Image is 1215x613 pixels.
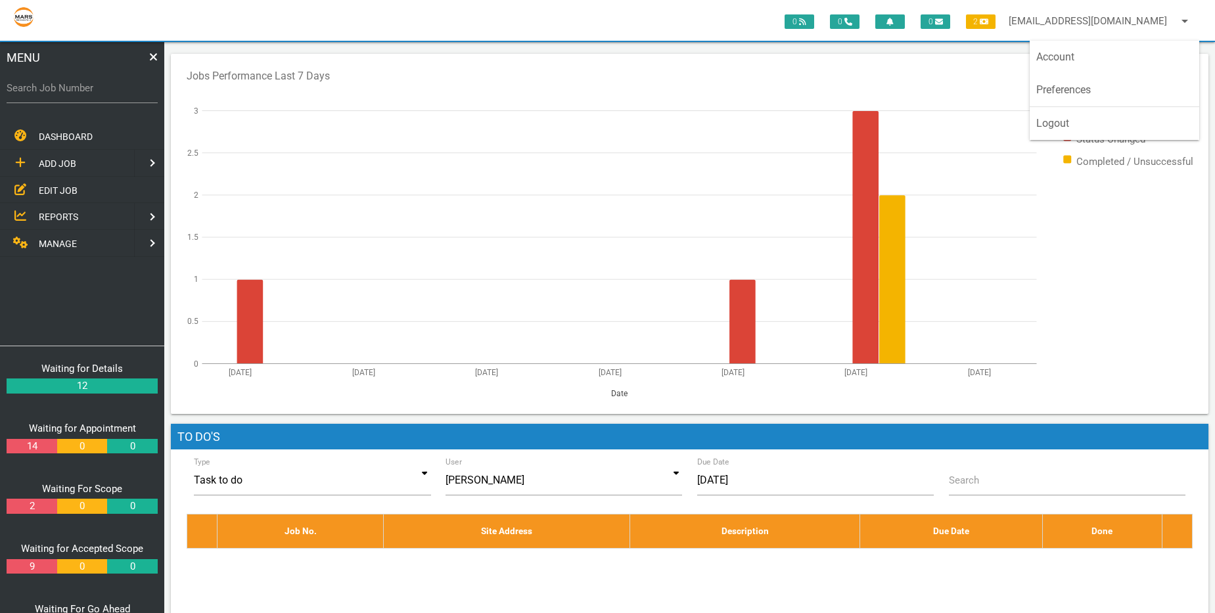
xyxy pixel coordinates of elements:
th: Done [1043,514,1162,548]
span: 0 [785,14,814,29]
a: 12 [7,378,158,394]
a: 0 [57,499,107,514]
th: Description [630,514,860,548]
label: Due Date [697,456,729,468]
label: Search Job Number [7,81,158,96]
text: 3 [194,106,198,115]
text: Jobs Performance Last 7 Days [187,70,330,82]
a: Account [1030,41,1199,74]
span: 0 [921,14,950,29]
text: [DATE] [844,367,867,376]
th: Site Address [384,514,630,548]
span: DASHBOARD [39,131,93,142]
label: User [446,456,462,468]
h1: To Do's [171,424,1208,450]
span: 0 [830,14,860,29]
a: Preferences [1030,74,1199,106]
a: 14 [7,439,57,454]
text: [DATE] [599,367,622,376]
text: 0 [194,359,198,368]
a: 0 [57,439,107,454]
th: Job No. [218,514,384,548]
text: Date [611,388,628,397]
a: 0 [107,499,157,514]
label: Search [949,473,979,488]
a: Waiting For Scope [42,483,122,495]
a: 2 [7,499,57,514]
text: [DATE] [722,367,745,376]
a: 0 [107,439,157,454]
a: 0 [57,559,107,574]
span: MANAGE [39,238,77,249]
img: s3file [13,7,34,28]
a: Waiting for Details [41,363,123,375]
text: Completed / Unsuccessful [1076,155,1193,167]
text: [DATE] [968,367,991,376]
span: 2 [966,14,996,29]
span: REPORTS [39,212,78,222]
text: [DATE] [229,367,252,376]
a: Logout [1030,107,1199,140]
th: Due Date [860,514,1043,548]
text: 2.5 [187,148,198,157]
a: Waiting for Appointment [29,422,136,434]
a: Waiting for Accepted Scope [21,543,143,555]
text: 1.5 [187,233,198,242]
text: [DATE] [352,367,375,376]
span: MENU [7,49,40,66]
label: Type [194,456,210,468]
span: ADD JOB [39,158,76,169]
a: 0 [107,559,157,574]
text: 1 [194,275,198,284]
span: EDIT JOB [39,185,78,195]
text: 0.5 [187,317,198,326]
a: 9 [7,559,57,574]
text: 2 [194,190,198,199]
text: [DATE] [475,367,498,376]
